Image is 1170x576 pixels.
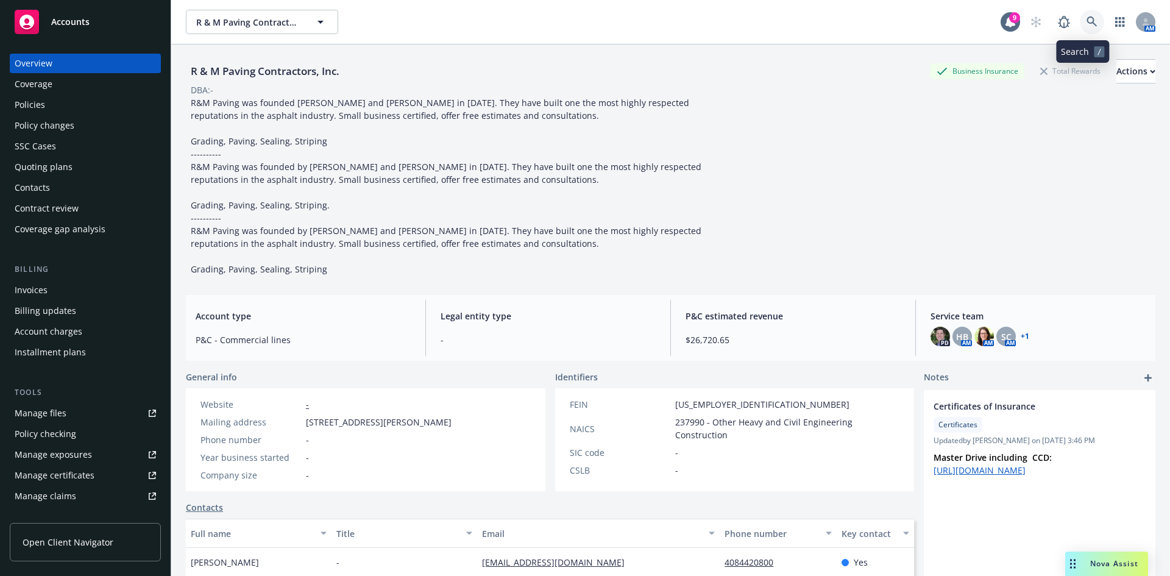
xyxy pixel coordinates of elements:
[306,433,309,446] span: -
[15,343,86,362] div: Installment plans
[570,422,670,435] div: NAICS
[191,527,313,540] div: Full name
[1024,10,1048,34] a: Start snowing
[186,371,237,383] span: General info
[196,333,411,346] span: P&C - Commercial lines
[191,84,213,96] div: DBA: -
[931,310,1146,322] span: Service team
[934,400,1114,413] span: Certificates of Insurance
[1108,10,1132,34] a: Switch app
[15,322,82,341] div: Account charges
[15,95,45,115] div: Policies
[1052,10,1076,34] a: Report a Bug
[10,74,161,94] a: Coverage
[934,452,1052,463] strong: Master Drive including CCD:
[924,390,1155,486] div: Certificates of InsuranceCertificatesUpdatedby [PERSON_NAME] on [DATE] 3:46 PMMaster Drive includ...
[1021,333,1029,340] a: +1
[1090,558,1138,569] span: Nova Assist
[15,54,52,73] div: Overview
[15,301,76,321] div: Billing updates
[1001,330,1012,343] span: SC
[200,416,301,428] div: Mailing address
[15,404,66,423] div: Manage files
[186,519,331,548] button: Full name
[10,54,161,73] a: Overview
[186,63,344,79] div: R & M Paving Contractors, Inc.
[477,519,720,548] button: Email
[196,16,302,29] span: R & M Paving Contractors, Inc.
[10,445,161,464] a: Manage exposures
[10,5,161,39] a: Accounts
[934,435,1146,446] span: Updated by [PERSON_NAME] on [DATE] 3:46 PM
[570,446,670,459] div: SIC code
[186,501,223,514] a: Contacts
[1034,63,1107,79] div: Total Rewards
[10,178,161,197] a: Contacts
[938,419,977,430] span: Certificates
[15,445,92,464] div: Manage exposures
[23,536,113,549] span: Open Client Navigator
[10,137,161,156] a: SSC Cases
[200,451,301,464] div: Year business started
[196,310,411,322] span: Account type
[837,519,914,548] button: Key contact
[15,199,79,218] div: Contract review
[931,327,950,346] img: photo
[675,398,849,411] span: [US_EMPLOYER_IDENTIFICATION_NUMBER]
[10,301,161,321] a: Billing updates
[686,333,901,346] span: $26,720.65
[482,556,634,568] a: [EMAIL_ADDRESS][DOMAIN_NAME]
[15,219,105,239] div: Coverage gap analysis
[675,464,678,477] span: -
[10,404,161,423] a: Manage files
[482,527,701,540] div: Email
[15,74,52,94] div: Coverage
[956,330,968,343] span: HB
[191,556,259,569] span: [PERSON_NAME]
[51,17,90,27] span: Accounts
[1116,60,1155,83] div: Actions
[10,343,161,362] a: Installment plans
[10,466,161,485] a: Manage certificates
[200,433,301,446] div: Phone number
[10,157,161,177] a: Quoting plans
[10,280,161,300] a: Invoices
[191,97,704,275] span: R&M Paving was founded [PERSON_NAME] and [PERSON_NAME] in [DATE]. They have built one the most hi...
[15,157,73,177] div: Quoting plans
[725,556,783,568] a: 4084420800
[15,424,76,444] div: Policy checking
[441,333,656,346] span: -
[570,398,670,411] div: FEIN
[570,464,670,477] div: CSLB
[1080,10,1104,34] a: Search
[1009,12,1020,23] div: 9
[10,116,161,135] a: Policy changes
[1116,59,1155,84] button: Actions
[924,371,949,385] span: Notes
[675,416,900,441] span: 237990 - Other Heavy and Civil Engineering Construction
[854,556,868,569] span: Yes
[725,527,818,540] div: Phone number
[686,310,901,322] span: P&C estimated revenue
[306,469,309,482] span: -
[10,424,161,444] a: Policy checking
[720,519,836,548] button: Phone number
[15,466,94,485] div: Manage certificates
[10,219,161,239] a: Coverage gap analysis
[306,416,452,428] span: [STREET_ADDRESS][PERSON_NAME]
[675,446,678,459] span: -
[306,451,309,464] span: -
[200,398,301,411] div: Website
[931,63,1024,79] div: Business Insurance
[10,322,161,341] a: Account charges
[10,199,161,218] a: Contract review
[331,519,477,548] button: Title
[15,486,76,506] div: Manage claims
[842,527,896,540] div: Key contact
[15,137,56,156] div: SSC Cases
[186,10,338,34] button: R & M Paving Contractors, Inc.
[306,399,309,410] a: -
[555,371,598,383] span: Identifiers
[336,527,459,540] div: Title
